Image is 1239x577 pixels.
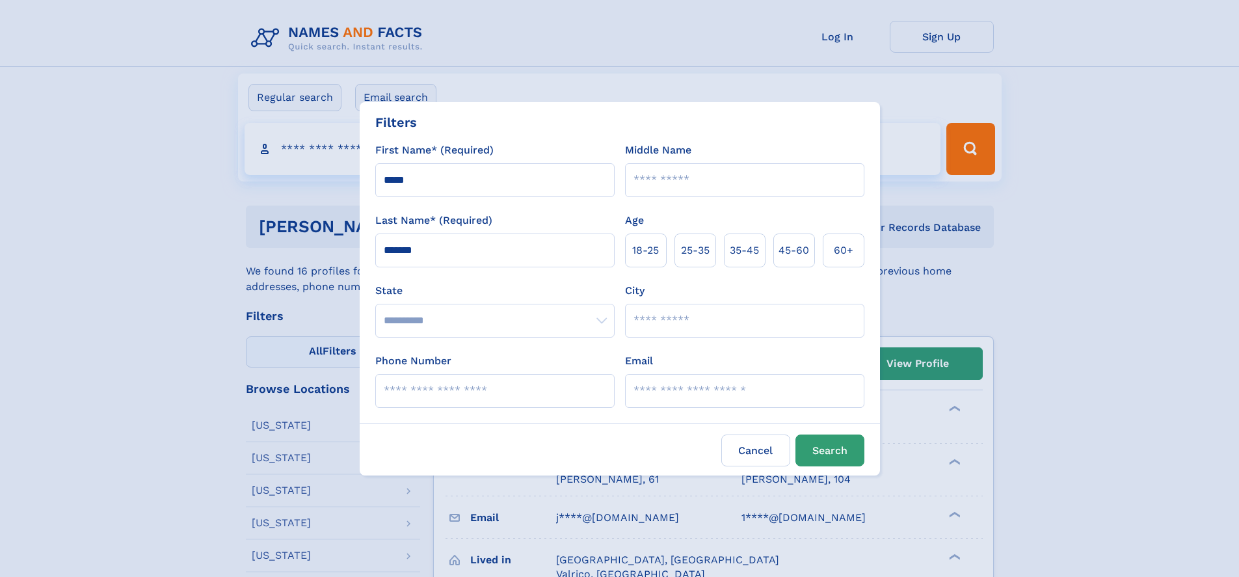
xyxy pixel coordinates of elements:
[375,113,417,132] div: Filters
[681,243,710,258] span: 25‑35
[375,353,451,369] label: Phone Number
[625,142,691,158] label: Middle Name
[375,213,492,228] label: Last Name* (Required)
[795,435,864,466] button: Search
[779,243,809,258] span: 45‑60
[625,353,653,369] label: Email
[834,243,853,258] span: 60+
[375,283,615,299] label: State
[632,243,659,258] span: 18‑25
[625,213,644,228] label: Age
[721,435,790,466] label: Cancel
[625,283,645,299] label: City
[730,243,759,258] span: 35‑45
[375,142,494,158] label: First Name* (Required)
